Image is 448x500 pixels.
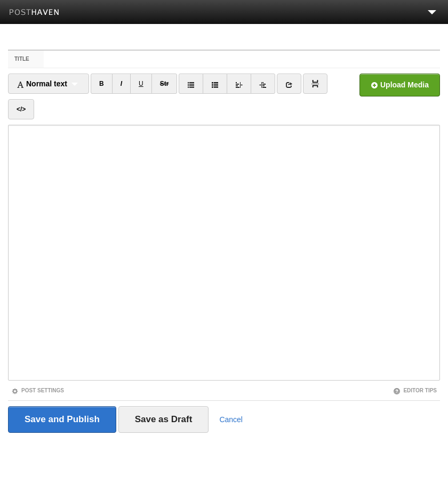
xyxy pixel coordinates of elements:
a: </> [8,99,34,119]
a: Str [151,74,178,94]
a: U [130,74,152,94]
a: B [91,74,113,94]
a: Cancel [219,415,243,424]
del: Str [160,80,169,87]
img: Posthaven-bar [9,9,60,17]
input: Save and Publish [8,406,116,433]
a: Post Settings [11,388,64,393]
label: Title [8,51,44,68]
a: I [112,74,131,94]
input: Save as Draft [118,406,209,433]
span: Normal text [17,79,67,88]
img: pagebreak-icon.png [311,80,319,87]
a: Editor Tips [393,388,437,393]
